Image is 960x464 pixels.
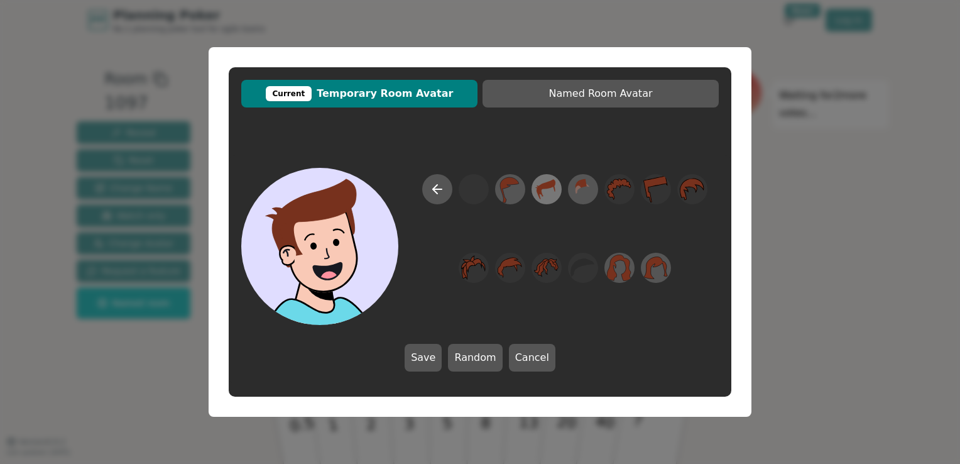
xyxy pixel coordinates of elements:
button: Random [448,344,502,372]
span: Temporary Room Avatar [248,86,471,101]
button: Cancel [509,344,555,372]
div: Current [266,86,312,101]
button: Named Room Avatar [483,80,719,108]
button: CurrentTemporary Room Avatar [241,80,477,108]
span: Named Room Avatar [489,86,712,101]
button: Save [405,344,442,372]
